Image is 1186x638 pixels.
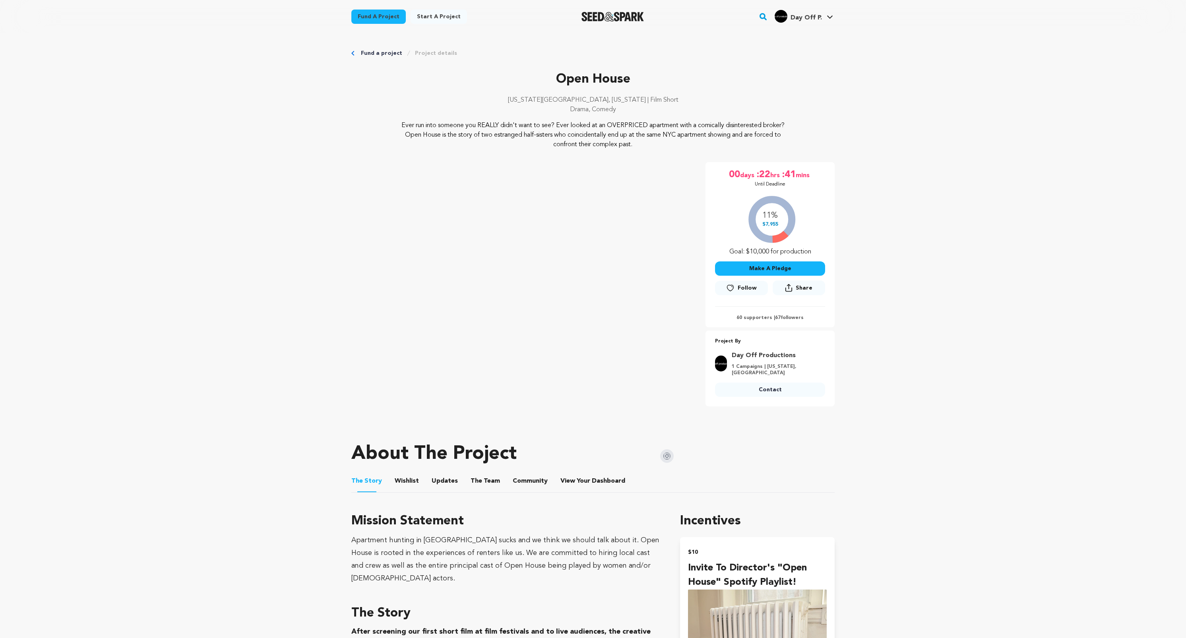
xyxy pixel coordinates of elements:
[715,337,825,346] p: Project By
[351,95,835,105] p: [US_STATE][GEOGRAPHIC_DATA], [US_STATE] | Film Short
[680,512,835,531] h1: Incentives
[796,284,812,292] span: Share
[796,168,811,181] span: mins
[756,168,770,181] span: :22
[351,105,835,114] p: Drama, Comedy
[395,476,419,486] span: Wishlist
[592,476,625,486] span: Dashboard
[775,10,787,23] img: 96ac8e6da53c6784.png
[351,512,661,531] h3: Mission Statement
[351,534,661,585] div: Apartment hunting in [GEOGRAPHIC_DATA] sucks and we think we should talk about it. Open House is ...
[471,476,500,486] span: Team
[432,476,458,486] span: Updates
[729,168,740,181] span: 00
[351,49,835,57] div: Breadcrumb
[361,49,402,57] a: Fund a project
[773,280,825,295] button: Share
[351,476,363,486] span: The
[513,476,548,486] span: Community
[581,12,644,21] a: Seed&Spark Homepage
[781,168,796,181] span: :41
[415,49,457,57] a: Project details
[732,363,820,376] p: 1 Campaigns | [US_STATE], [GEOGRAPHIC_DATA]
[773,8,835,23] a: Day Off P.'s Profile
[775,315,781,320] span: 67
[688,561,827,590] h4: Invite to Director's "Open House" Spotify Playlist!
[773,280,825,298] span: Share
[791,15,822,21] span: Day Off P.
[351,70,835,89] p: Open House
[581,12,644,21] img: Seed&Spark Logo Dark Mode
[738,284,757,292] span: Follow
[732,351,820,360] a: Goto Day Off Productions profile
[560,476,627,486] span: Your
[560,476,627,486] a: ViewYourDashboard
[740,168,756,181] span: days
[715,383,825,397] a: Contact
[471,476,482,486] span: The
[660,449,674,463] img: Seed&Spark Instagram Icon
[715,281,767,295] button: Follow
[351,445,517,464] h1: About The Project
[775,10,822,23] div: Day Off P.'s Profile
[351,604,661,623] h3: The Story
[351,10,406,24] a: Fund a project
[688,547,827,558] h2: $10
[351,476,382,486] span: Story
[715,356,727,371] img: 96ac8e6da53c6784.png
[755,181,785,188] p: Until Deadline
[770,168,781,181] span: hrs
[715,261,825,276] button: Make A Pledge
[411,10,467,24] a: Start a project
[400,121,787,149] p: Ever run into someone you REALLY didn't want to see? Ever looked at an OVERPRICED apartment with ...
[715,315,825,321] p: 60 supporters | followers
[773,8,835,25] span: Day Off P.'s Profile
